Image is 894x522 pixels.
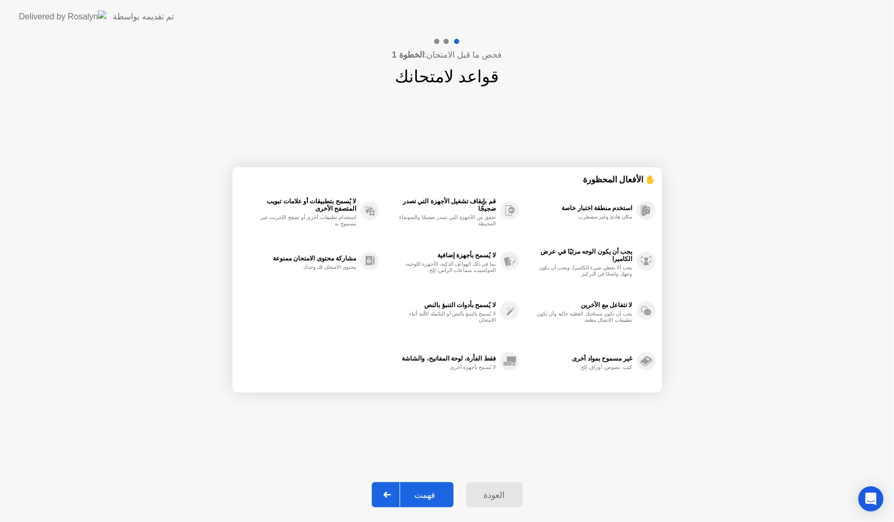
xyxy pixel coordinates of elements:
[395,64,499,89] h1: قواعد لامتحانك
[384,198,496,212] div: قم بإيقاف تشغيل الأجهزة التي تصدر ضجيجًا
[397,311,496,323] div: لا يُسمح بالتنبؤ بالنص أو التكملة الآلية أثناء الامتحان
[400,490,450,500] div: فهمت
[469,490,520,500] div: العودة
[384,355,496,362] div: فقط الفأرة، لوحة المفاتيح، والشاشة
[372,482,454,507] button: فهمت
[533,364,632,371] div: كتب، نصوص، أوراق، إلخ
[113,10,174,23] div: تم تقديمه بواسطة
[533,214,632,220] div: مكان هادئ وغير مضطرب
[397,364,496,371] div: لا يُسمح بأجهزة أخرى
[392,49,502,61] h4: فحص ما قبل الامتحان:
[858,486,884,512] div: Open Intercom Messenger
[524,355,633,362] div: غير مسموح بمواد أخرى
[466,482,523,507] button: العودة
[257,214,356,227] div: استخدام تطبيقات أخرى أو تصفح الإنترنت غير مسموح به
[239,173,656,186] div: ✋ الأفعال المحظورة
[392,50,424,59] b: الخطوة 1
[257,264,356,270] div: محتوى الامتحان لك وحدك
[533,265,632,277] div: يجب ألا يغطي شيء الكاميرا، ويجب أن يكون وجهك واضحًا في التركيز
[397,214,496,227] div: تحقق من الأجهزة التي تصدر ضجيجًا والضوضاء المحيطة
[524,301,633,309] div: لا تتفاعل مع الآخرين
[384,301,496,309] div: لا يُسمح بأدوات التنبؤ بالنص
[524,204,633,212] div: استخدم منطقة اختبار خاصة
[524,248,633,263] div: يجب أن يكون الوجه مرئيًا في عرض الكاميرا
[244,255,357,262] div: مشاركة محتوى الامتحان ممنوعة
[533,311,632,323] div: يجب أن تكون مساحتك الفعلية خالية وأن تكون تطبيقات الاتصال مغلقة
[19,10,106,23] img: Delivered by Rosalyn
[244,198,357,212] div: لا يُسمح بتطبيقات أو علامات تبويب المتصفح الأخرى
[397,261,496,274] div: بما في ذلك الهواتف الذكية، الأجهزة اللوحية، الحواسيب، سماعات الرأس، إلخ.
[384,252,496,259] div: لا يُسمح بأجهزة إضافية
